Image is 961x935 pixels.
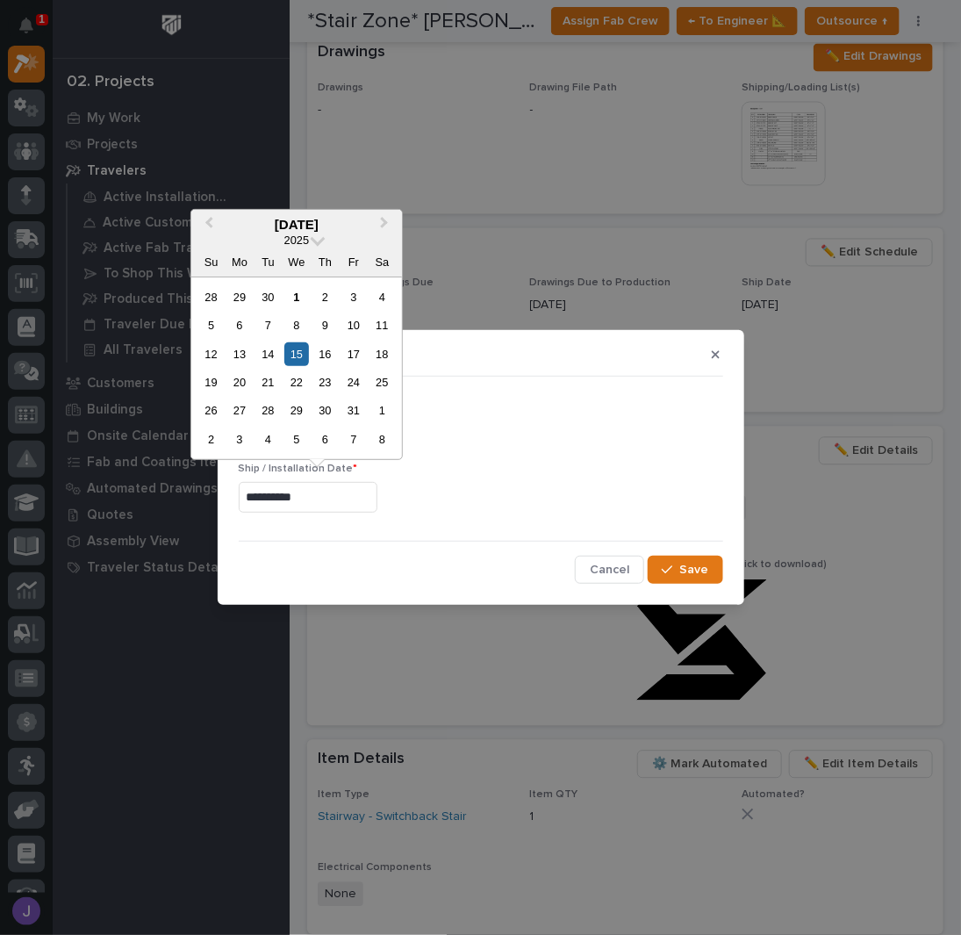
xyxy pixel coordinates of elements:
button: Next Month [372,212,400,240]
div: Choose Thursday, October 2nd, 2025 [313,285,337,309]
div: Choose Thursday, October 23rd, 2025 [313,370,337,394]
div: Su [199,250,223,274]
div: Choose Sunday, November 2nd, 2025 [199,428,223,451]
div: Choose Wednesday, October 8th, 2025 [284,313,308,337]
div: Choose Friday, October 10th, 2025 [341,313,365,337]
button: Save [648,556,722,584]
div: Choose Thursday, October 9th, 2025 [313,313,337,337]
div: We [284,250,308,274]
div: Choose Monday, October 27th, 2025 [227,399,251,422]
span: Cancel [590,562,629,578]
div: Sa [370,250,394,274]
div: Choose Wednesday, October 29th, 2025 [284,399,308,422]
div: Choose Thursday, October 30th, 2025 [313,399,337,422]
div: Choose Saturday, October 11th, 2025 [370,313,394,337]
div: Choose Sunday, October 12th, 2025 [199,342,223,366]
div: Choose Saturday, October 25th, 2025 [370,370,394,394]
div: Choose Monday, September 29th, 2025 [227,285,251,309]
div: Choose Monday, October 13th, 2025 [227,342,251,366]
div: Choose Tuesday, October 21st, 2025 [256,370,280,394]
div: Choose Tuesday, October 14th, 2025 [256,342,280,366]
button: Cancel [575,556,644,584]
div: Choose Thursday, October 16th, 2025 [313,342,337,366]
div: Choose Monday, October 20th, 2025 [227,370,251,394]
div: Choose Saturday, October 18th, 2025 [370,342,394,366]
div: Choose Sunday, October 5th, 2025 [199,313,223,337]
span: Save [680,562,709,578]
div: Choose Monday, October 6th, 2025 [227,313,251,337]
div: Choose Wednesday, November 5th, 2025 [284,428,308,451]
span: 2025 [284,234,309,247]
div: Choose Friday, October 31st, 2025 [341,399,365,422]
button: Previous Month [193,212,221,240]
div: Choose Friday, November 7th, 2025 [341,428,365,451]
div: Choose Tuesday, October 28th, 2025 [256,399,280,422]
div: Choose Tuesday, September 30th, 2025 [256,285,280,309]
div: Fr [341,250,365,274]
div: Choose Friday, October 24th, 2025 [341,370,365,394]
div: Choose Thursday, November 6th, 2025 [313,428,337,451]
div: [DATE] [191,217,402,233]
div: Choose Monday, November 3rd, 2025 [227,428,251,451]
div: Choose Sunday, September 28th, 2025 [199,285,223,309]
div: Choose Saturday, November 8th, 2025 [370,428,394,451]
div: Mo [227,250,251,274]
div: month 2025-10 [197,283,396,454]
span: Ship / Installation Date [239,464,358,474]
div: Choose Wednesday, October 15th, 2025 [284,342,308,366]
div: Choose Saturday, October 4th, 2025 [370,285,394,309]
div: Choose Wednesday, October 1st, 2025 [284,285,308,309]
div: Choose Tuesday, October 7th, 2025 [256,313,280,337]
div: Choose Tuesday, November 4th, 2025 [256,428,280,451]
div: Choose Sunday, October 19th, 2025 [199,370,223,394]
div: Th [313,250,337,274]
div: Choose Friday, October 3rd, 2025 [341,285,365,309]
div: Choose Sunday, October 26th, 2025 [199,399,223,422]
div: Choose Friday, October 17th, 2025 [341,342,365,366]
div: Tu [256,250,280,274]
div: Choose Wednesday, October 22nd, 2025 [284,370,308,394]
div: Choose Saturday, November 1st, 2025 [370,399,394,422]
